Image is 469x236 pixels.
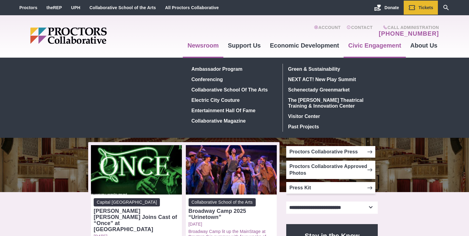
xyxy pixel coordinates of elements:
[286,121,375,132] a: Past Projects
[419,5,433,10] span: Tickets
[189,222,274,227] a: [DATE]
[30,27,154,44] img: Proctors logo
[89,5,156,10] a: Collaborative School of the Arts
[189,95,278,105] a: Electric City Couture
[94,198,179,232] a: Capital [GEOGRAPHIC_DATA] [PERSON_NAME] [PERSON_NAME] Joins Cast of “Once” at [GEOGRAPHIC_DATA]
[286,146,375,158] a: Proctors Collaborative Press
[384,5,399,10] span: Donate
[189,116,278,126] a: Collaborative Magazine
[286,111,375,121] a: Visitor Center
[370,1,403,15] a: Donate
[20,5,38,10] a: Proctors
[223,37,265,54] a: Support Us
[286,74,375,84] a: NEXT ACT! New Play Summit
[71,5,80,10] a: UPH
[406,37,442,54] a: About Us
[189,198,256,206] span: Collaborative School of the Arts
[377,25,439,30] span: Call Administration
[265,37,344,54] a: Economic Development
[286,64,375,74] a: Green & Sustainability
[94,198,160,206] span: Capital [GEOGRAPHIC_DATA]
[286,84,375,95] a: Schenectady Greenmarket
[189,64,278,74] a: Ambassador Program
[344,37,406,54] a: Civic Engagement
[379,30,439,37] a: [PHONE_NUMBER]
[286,182,375,194] a: Press Kit
[286,161,375,179] a: Proctors Collaborative Approved Photos
[46,5,62,10] a: theREP
[347,25,373,37] a: Contact
[189,105,278,116] a: Entertainment Hall of Fame
[404,1,438,15] a: Tickets
[189,198,274,220] a: Collaborative School of the Arts Broadway Camp 2025 “Urinetown”
[189,208,274,220] div: Broadway Camp 2025 “Urinetown”
[438,1,454,15] a: Search
[165,5,219,10] a: All Proctors Collaborative
[286,202,378,214] select: Select category
[286,95,375,111] a: The [PERSON_NAME] Theatrical Training & Innovation Center
[314,25,341,37] a: Account
[189,74,278,84] a: Conferencing
[183,37,223,54] a: Newsroom
[94,208,179,232] div: [PERSON_NAME] [PERSON_NAME] Joins Cast of “Once” at [GEOGRAPHIC_DATA]
[189,84,278,95] a: Collaborative School of the Arts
